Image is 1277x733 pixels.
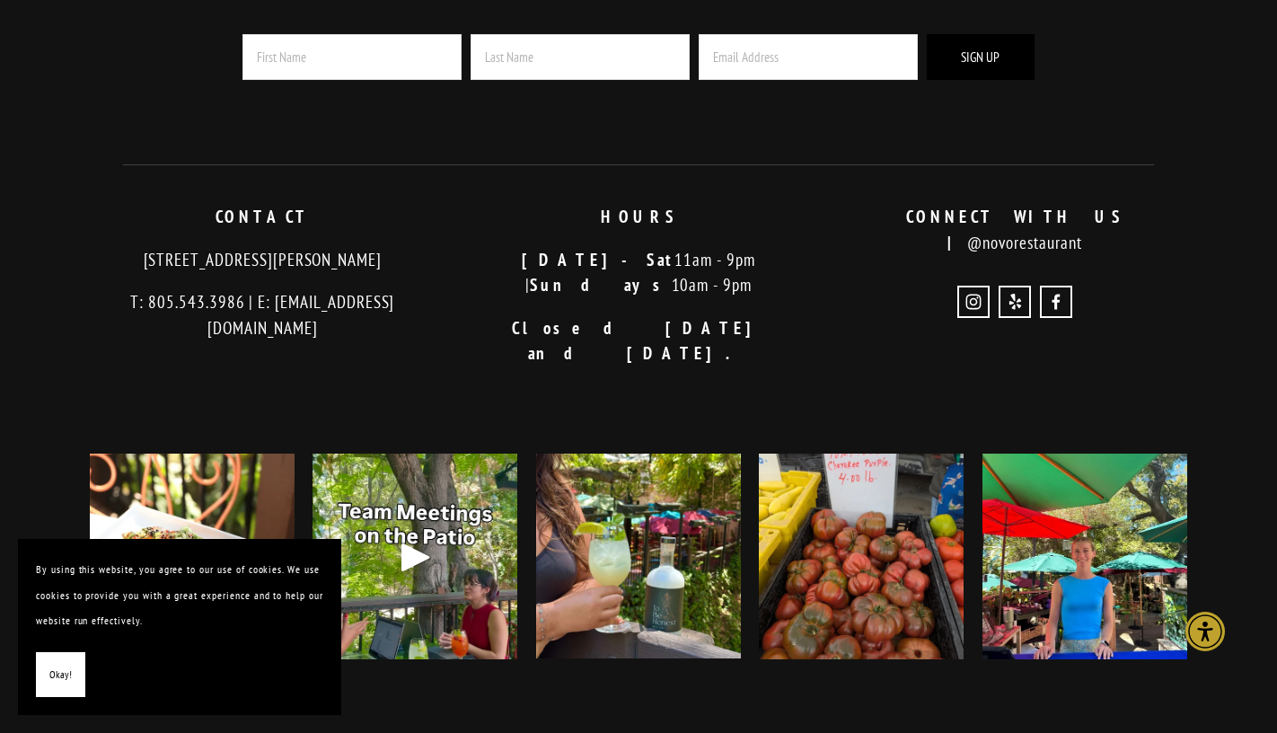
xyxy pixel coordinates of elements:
[841,204,1187,255] p: @novorestaurant
[216,206,311,227] strong: CONTACT
[394,535,437,578] div: Play
[512,317,785,365] strong: Closed [DATE] and [DATE].
[36,557,323,634] p: By using this website, you agree to our use of cookies. We use cookies to provide you with a grea...
[90,289,436,340] p: T: 805.543.3986 | E: [EMAIL_ADDRESS][DOMAIN_NAME]
[957,286,990,318] a: Instagram
[466,247,812,298] p: 11am - 9pm | 10am - 9pm
[1185,612,1225,651] div: Accessibility Menu
[49,662,72,688] span: Okay!
[90,247,436,273] p: [STREET_ADDRESS][PERSON_NAME]
[759,420,964,693] img: Cherokee Purple tomatoes, known for their deep, dusky-rose color and rich, complex, and sweet fla...
[522,249,675,270] strong: [DATE]-Sat
[242,34,462,80] input: First Name
[471,34,690,80] input: Last Name
[36,652,85,698] button: Okay!
[999,286,1031,318] a: Yelp
[601,206,676,227] strong: HOURS
[530,274,672,296] strong: Sundays
[18,539,341,715] section: Cookie banner
[1040,286,1072,318] a: Novo Restaurant and Lounge
[982,428,1187,684] img: Host Sam is staying cool under the umbrellas on this warm SLO day! ☀️
[906,206,1142,253] strong: CONNECT WITH US |
[699,34,918,80] input: Email Address
[961,49,1000,66] span: Sign Up
[536,454,741,658] img: Did you know that you can add SLO based @tobehonestbev's &quot;Focus&quot; CBD to any of our non-...
[927,34,1035,80] button: Sign Up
